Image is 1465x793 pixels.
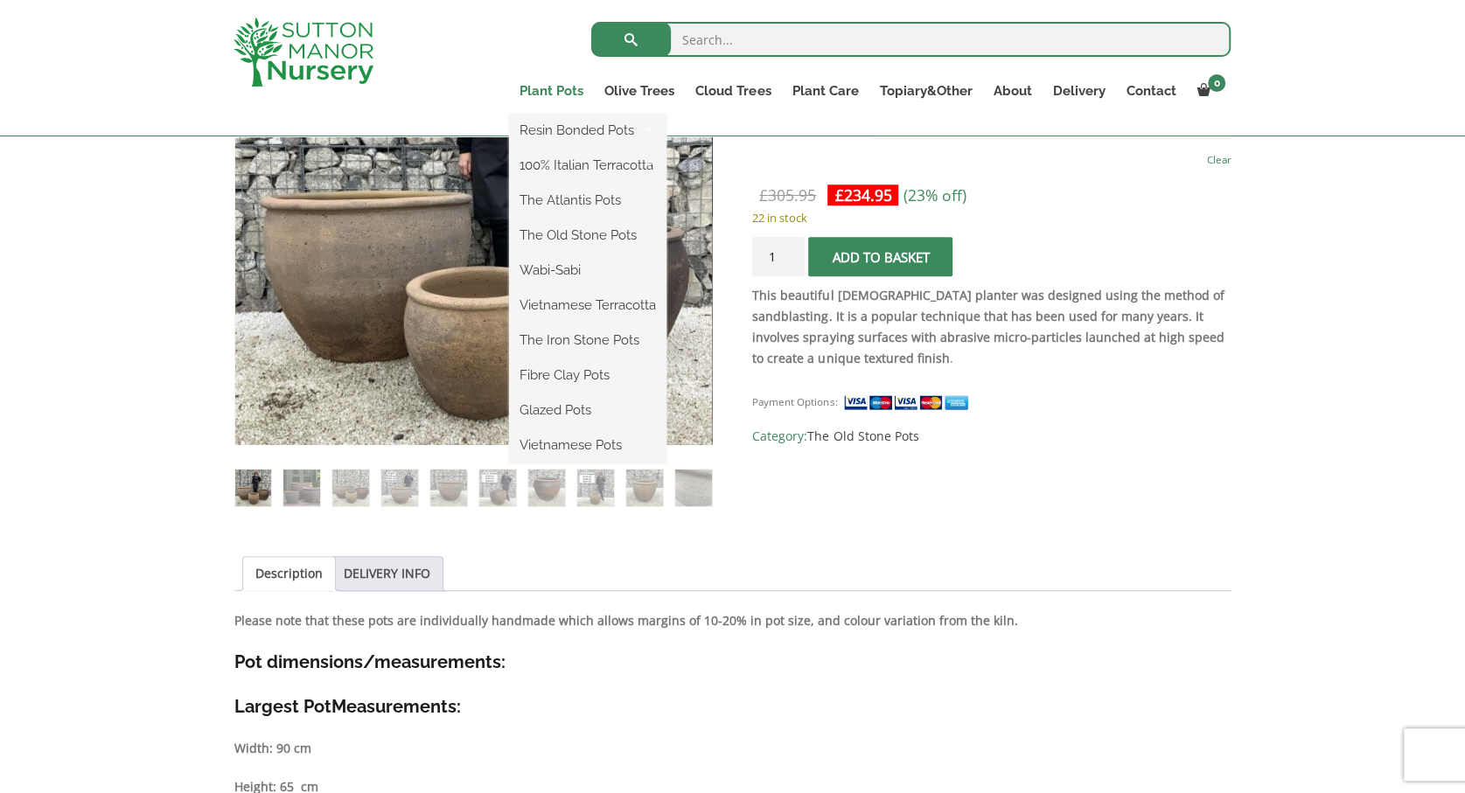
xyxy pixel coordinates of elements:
strong: Pot dimensions/measurements: [234,651,506,672]
a: Glazed Pots [509,397,666,423]
input: Product quantity [752,237,805,276]
img: The Ha Long Bay Old Stone Plant Pots - Image 10 [675,470,711,505]
a: Vietnamese Terracotta [509,292,666,318]
a: Wabi-Sabi [509,257,666,283]
img: The Ha Long Bay Old Stone Plant Pots - Image 2 [283,470,319,505]
a: Topiary&Other [869,79,982,103]
bdi: 234.95 [834,184,891,205]
span: Category: [752,426,1231,447]
a: Clear options [1207,148,1231,172]
a: Contact [1115,79,1186,103]
img: The Ha Long Bay Old Stone Plant Pots - Image 5 [430,470,466,505]
a: About [982,79,1042,103]
strong: Please note that these pots are individually handmade which allows margins of 10-20% in pot size,... [234,612,1018,629]
a: DELIVERY INFO [344,557,430,590]
input: Search... [591,22,1231,57]
a: Delivery [1042,79,1115,103]
a: The Iron Stone Pots [509,327,666,353]
bdi: 305.95 [759,184,816,205]
a: The Atlantis Pots [509,187,666,213]
strong: This beautiful [DEMOGRAPHIC_DATA] planter was designed using the method of sandblasting. It is a ... [752,287,1224,366]
span: 0 [1208,74,1225,92]
a: 0 [1186,79,1231,103]
a: Fibre Clay Pots [509,362,666,388]
strong: Measurements: [331,696,461,717]
a: 100% Italian Terracotta [509,152,666,178]
a: The Old Stone Pots [807,428,918,444]
img: payment supported [843,393,974,412]
img: The Ha Long Bay Old Stone Plant Pots [235,470,271,505]
img: logo [234,17,373,87]
strong: Largest Pot [234,696,331,717]
img: The Ha Long Bay Old Stone Plant Pots - Image 9 [626,470,662,505]
small: Payment Options: [752,395,837,408]
a: Plant Care [781,79,869,103]
a: Cloud Trees [685,79,781,103]
a: The Old Stone Pots [509,222,666,248]
a: Olive Trees [594,79,685,103]
span: £ [834,184,843,205]
a: Description [255,557,323,590]
a: Resin Bonded Pots [509,117,666,143]
img: The Ha Long Bay Old Stone Plant Pots - Image 4 [381,470,417,505]
p: . [752,285,1231,369]
img: The Ha Long Bay Old Stone Plant Pots - Image 6 [479,470,515,505]
span: £ [759,184,768,205]
img: The Ha Long Bay Old Stone Plant Pots - Image 8 [577,470,613,505]
img: The Ha Long Bay Old Stone Plant Pots - Image 7 [528,470,564,505]
button: Add to basket [808,237,952,276]
p: 22 in stock [752,207,1231,228]
a: Plant Pots [509,79,594,103]
img: The Ha Long Bay Old Stone Plant Pots - Image 3 [332,470,368,505]
strong: Width: 90 cm [234,740,311,756]
span: (23% off) [903,184,966,205]
a: Vietnamese Pots [509,432,666,458]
